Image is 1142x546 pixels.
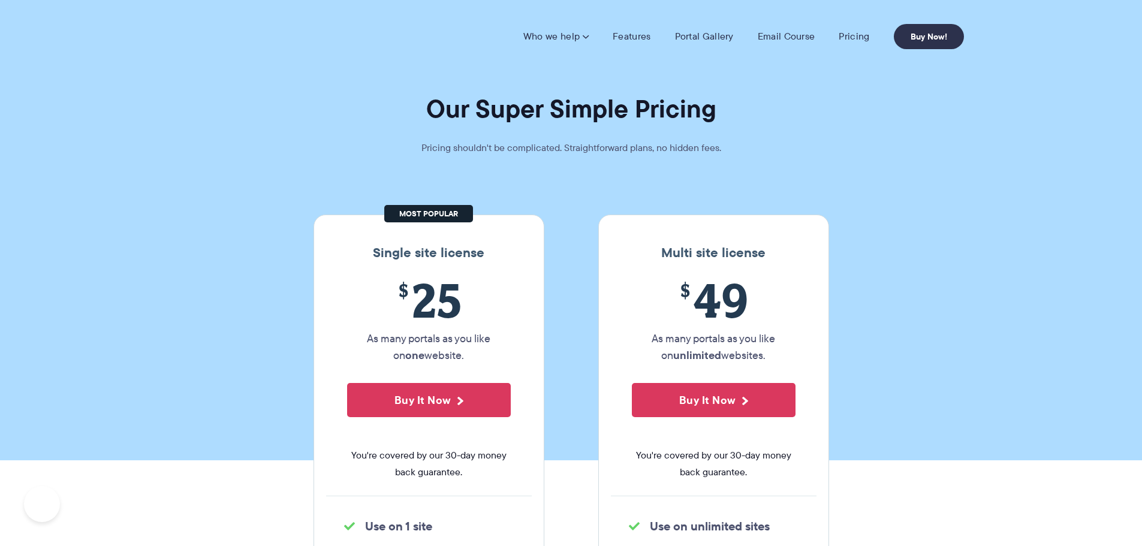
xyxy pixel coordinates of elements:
button: Buy It Now [632,383,796,417]
h3: Multi site license [611,245,816,261]
button: Buy It Now [347,383,511,417]
a: Pricing [839,31,869,43]
a: Buy Now! [894,24,964,49]
span: You're covered by our 30-day money back guarantee. [632,447,796,481]
strong: unlimited [673,347,721,363]
a: Features [613,31,650,43]
strong: one [405,347,424,363]
p: As many portals as you like on website. [347,330,511,364]
a: Email Course [758,31,815,43]
iframe: Toggle Customer Support [24,486,60,522]
strong: Use on unlimited sites [650,517,770,535]
p: As many portals as you like on websites. [632,330,796,364]
span: 49 [632,273,796,327]
p: Pricing shouldn't be complicated. Straightforward plans, no hidden fees. [391,140,751,156]
a: Portal Gallery [675,31,734,43]
span: 25 [347,273,511,327]
span: You're covered by our 30-day money back guarantee. [347,447,511,481]
a: Who we help [523,31,589,43]
strong: Use on 1 site [365,517,432,535]
h3: Single site license [326,245,532,261]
